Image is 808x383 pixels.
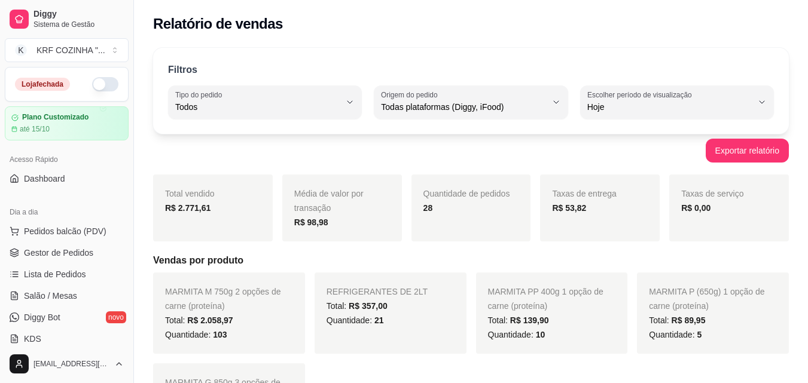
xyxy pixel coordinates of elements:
[697,330,702,339] span: 5
[15,44,27,56] span: K
[536,330,545,339] span: 10
[587,90,696,100] label: Escolher período de visualização
[5,150,129,169] div: Acesso Rápido
[92,77,118,91] button: Alterar Status
[672,315,706,325] span: R$ 89,95
[22,113,89,122] article: Plano Customizado
[488,287,603,311] span: MARMITA PP 400g 1 opção de carne (proteína)
[165,203,211,213] strong: R$ 2.771,61
[423,203,433,213] strong: 28
[349,301,388,311] span: R$ 357,00
[165,315,233,325] span: Total:
[33,9,124,20] span: Diggy
[5,243,129,262] a: Gestor de Pedidos
[24,311,60,323] span: Diggy Bot
[5,222,129,241] button: Pedidos balcão (PDV)
[488,330,545,339] span: Quantidade:
[24,225,106,237] span: Pedidos balcão (PDV)
[510,315,549,325] span: R$ 139,90
[33,20,124,29] span: Sistema de Gestão
[24,173,65,185] span: Dashboard
[681,203,711,213] strong: R$ 0,00
[5,203,129,222] div: Dia a dia
[5,106,129,140] a: Plano Customizadoaté 15/10
[24,290,77,302] span: Salão / Mesas
[36,44,105,56] div: KRF COZINHA " ...
[5,286,129,305] a: Salão / Mesas
[33,359,109,369] span: [EMAIL_ADDRESS][DOMAIN_NAME]
[327,287,428,296] span: REFRIGERANTES DE 2LT
[649,330,702,339] span: Quantidade:
[165,330,227,339] span: Quantidade:
[168,85,362,119] button: Tipo do pedidoTodos
[153,253,789,268] h5: Vendas por produto
[381,90,441,100] label: Origem do pedido
[5,169,129,188] a: Dashboard
[706,139,789,163] button: Exportar relatório
[488,315,549,325] span: Total:
[5,350,129,378] button: [EMAIL_ADDRESS][DOMAIN_NAME]
[175,101,340,113] span: Todos
[153,14,283,33] h2: Relatório de vendas
[24,247,93,259] span: Gestor de Pedidos
[24,268,86,280] span: Lista de Pedidos
[294,189,364,213] span: Média de valor por transação
[20,124,50,134] article: até 15/10
[15,78,70,91] div: Loja fechada
[187,315,233,325] span: R$ 2.058,97
[423,189,510,198] span: Quantidade de pedidos
[681,189,743,198] span: Taxas de serviço
[175,90,226,100] label: Tipo do pedido
[327,315,384,325] span: Quantidade:
[165,287,281,311] span: MARMITA M 750g 2 opções de carne (proteína)
[374,315,384,325] span: 21
[552,203,586,213] strong: R$ 53,82
[24,333,41,345] span: KDS
[374,85,568,119] button: Origem do pedidoTodas plataformas (Diggy, iFood)
[5,329,129,348] a: KDS
[381,101,546,113] span: Todas plataformas (Diggy, iFood)
[327,301,388,311] span: Total:
[168,63,197,77] p: Filtros
[580,85,774,119] button: Escolher período de visualizaçãoHoje
[587,101,752,113] span: Hoje
[294,217,328,227] strong: R$ 98,98
[213,330,227,339] span: 103
[5,38,129,62] button: Select a team
[5,265,129,284] a: Lista de Pedidos
[5,5,129,33] a: DiggySistema de Gestão
[649,287,764,311] span: MARMITA P (650g) 1 opção de carne (proteína)
[649,315,705,325] span: Total:
[552,189,616,198] span: Taxas de entrega
[165,189,215,198] span: Total vendido
[5,308,129,327] a: Diggy Botnovo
